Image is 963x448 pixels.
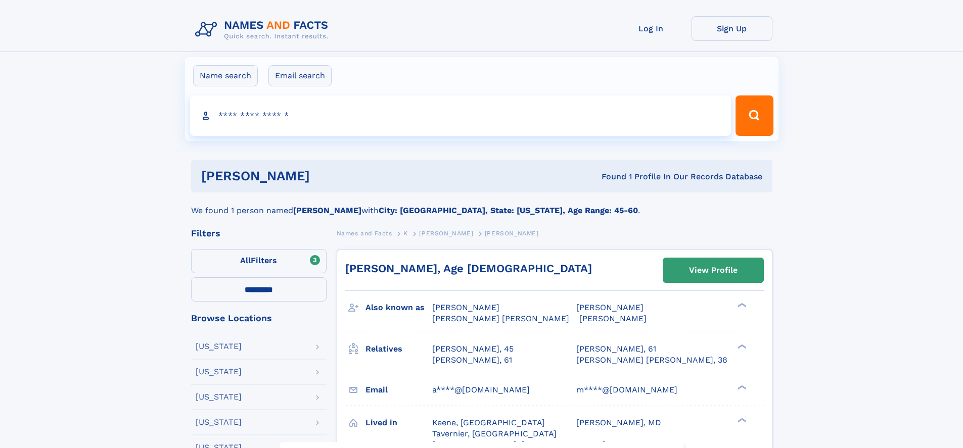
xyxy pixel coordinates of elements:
[455,171,762,182] div: Found 1 Profile In Our Records Database
[432,418,545,427] span: Keene, [GEOGRAPHIC_DATA]
[403,230,408,237] span: K
[365,381,432,399] h3: Email
[196,368,242,376] div: [US_STATE]
[689,259,738,282] div: View Profile
[735,343,747,350] div: ❯
[193,65,258,86] label: Name search
[191,16,337,43] img: Logo Names and Facts
[196,342,242,351] div: [US_STATE]
[345,262,592,275] a: [PERSON_NAME], Age [DEMOGRAPHIC_DATA]
[432,429,557,438] span: Tavernier, [GEOGRAPHIC_DATA]
[191,314,327,323] div: Browse Locations
[432,314,569,323] span: [PERSON_NAME] [PERSON_NAME]
[576,355,727,366] a: [PERSON_NAME] [PERSON_NAME], 38
[735,384,747,390] div: ❯
[365,299,432,316] h3: Also known as
[419,227,473,239] a: [PERSON_NAME]
[240,256,251,265] span: All
[191,192,772,217] div: We found 1 person named with .
[191,249,327,273] label: Filters
[191,229,327,238] div: Filters
[432,303,499,312] span: [PERSON_NAME]
[196,393,242,401] div: [US_STATE]
[268,65,332,86] label: Email search
[736,95,773,136] button: Search Button
[365,414,432,431] h3: Lived in
[196,418,242,426] div: [US_STATE]
[190,95,731,136] input: search input
[485,230,539,237] span: [PERSON_NAME]
[419,230,473,237] span: [PERSON_NAME]
[201,170,456,182] h1: [PERSON_NAME]
[576,343,656,355] a: [PERSON_NAME], 61
[365,340,432,358] h3: Relatives
[692,16,772,41] a: Sign Up
[403,227,408,239] a: K
[576,418,661,427] span: [PERSON_NAME], MD
[432,355,512,366] a: [PERSON_NAME], 61
[663,258,763,282] a: View Profile
[735,417,747,423] div: ❯
[579,314,647,323] span: [PERSON_NAME]
[432,343,514,355] a: [PERSON_NAME], 45
[337,227,392,239] a: Names and Facts
[293,206,361,215] b: [PERSON_NAME]
[379,206,638,215] b: City: [GEOGRAPHIC_DATA], State: [US_STATE], Age Range: 45-60
[735,302,747,309] div: ❯
[576,303,644,312] span: [PERSON_NAME]
[611,16,692,41] a: Log In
